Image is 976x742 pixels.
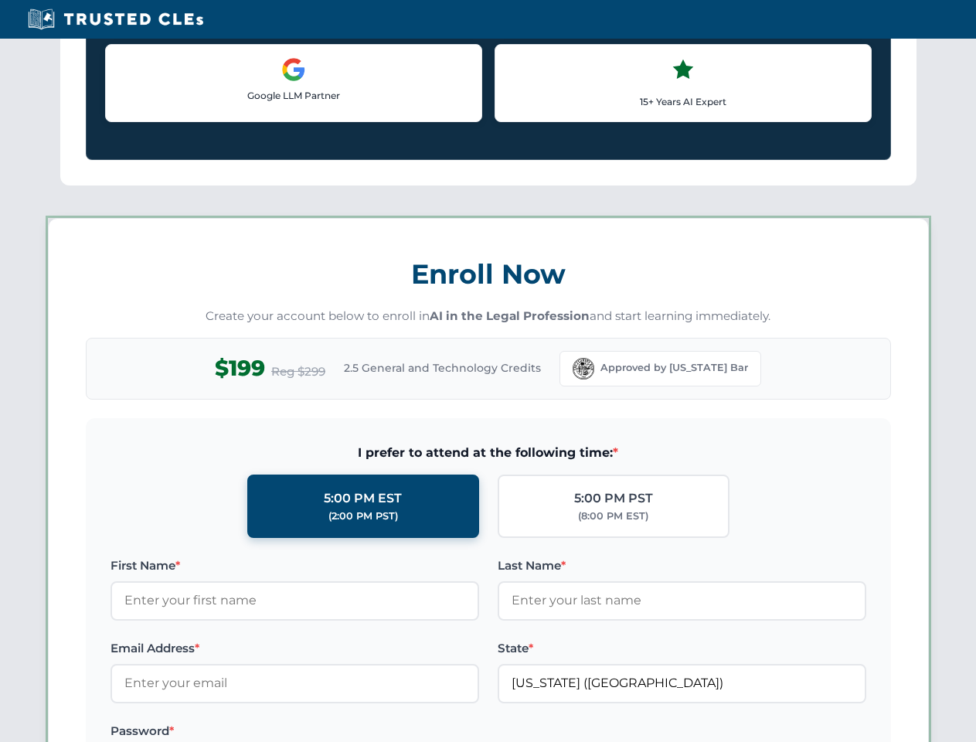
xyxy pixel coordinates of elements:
div: 5:00 PM EST [324,488,402,509]
p: 15+ Years AI Expert [508,94,859,109]
input: Enter your first name [111,581,479,620]
span: 2.5 General and Technology Credits [344,359,541,376]
input: Florida (FL) [498,664,866,703]
div: 5:00 PM PST [574,488,653,509]
label: State [498,639,866,658]
div: (8:00 PM EST) [578,509,648,524]
p: Google LLM Partner [118,88,469,103]
div: (2:00 PM PST) [328,509,398,524]
img: Florida Bar [573,358,594,380]
img: Trusted CLEs [23,8,208,31]
span: Approved by [US_STATE] Bar [600,360,748,376]
label: First Name [111,556,479,575]
label: Email Address [111,639,479,658]
span: $199 [215,351,265,386]
p: Create your account below to enroll in and start learning immediately. [86,308,891,325]
h3: Enroll Now [86,250,891,298]
label: Password [111,722,479,740]
span: Reg $299 [271,362,325,381]
img: Google [281,57,306,82]
strong: AI in the Legal Profession [430,308,590,323]
span: I prefer to attend at the following time: [111,443,866,463]
input: Enter your email [111,664,479,703]
label: Last Name [498,556,866,575]
input: Enter your last name [498,581,866,620]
